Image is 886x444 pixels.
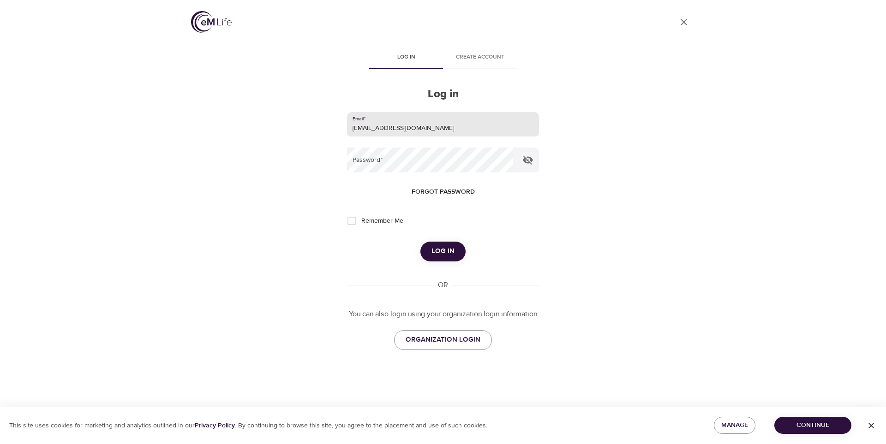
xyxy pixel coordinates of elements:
[782,420,844,431] span: Continue
[347,88,539,101] h2: Log in
[431,245,455,257] span: Log in
[434,280,452,290] div: OR
[375,53,437,62] span: Log in
[420,242,466,261] button: Log in
[406,334,480,346] span: ORGANIZATION LOGIN
[774,417,851,434] button: Continue
[412,186,475,198] span: Forgot password
[347,47,539,69] div: disabled tabs example
[195,421,235,430] a: Privacy Policy
[191,11,232,33] img: logo
[347,309,539,320] p: You can also login using your organization login information
[408,184,479,201] button: Forgot password
[721,420,748,431] span: Manage
[361,216,403,226] span: Remember Me
[394,330,492,349] a: ORGANIZATION LOGIN
[449,53,511,62] span: Create account
[714,417,755,434] button: Manage
[673,11,695,33] a: close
